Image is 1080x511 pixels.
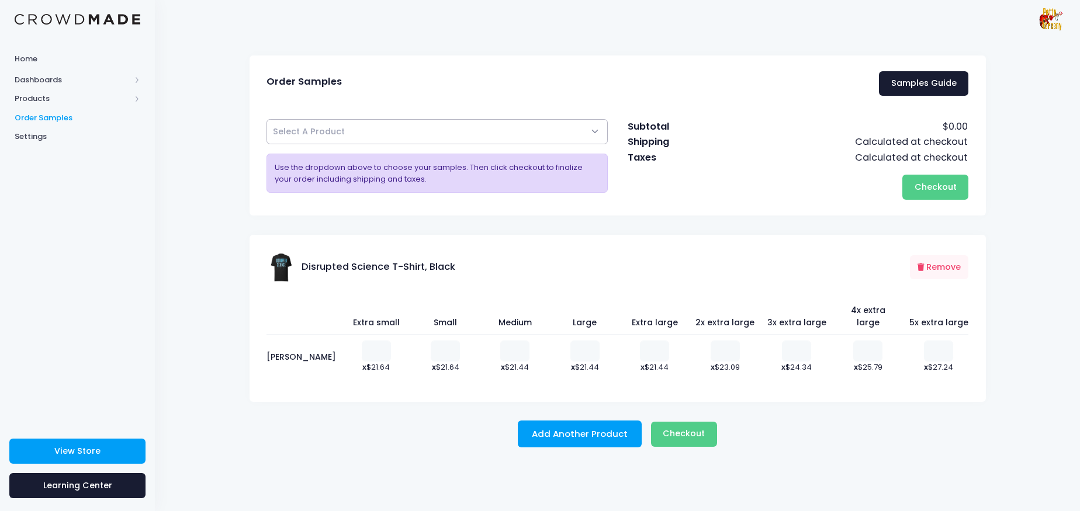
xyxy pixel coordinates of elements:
span: Order Samples [266,76,342,88]
b: x [362,361,366,373]
th: Medium [480,298,551,335]
th: 2x extra large [690,298,760,335]
div: Use the dropdown above to choose your samples. Then click checkout to finalize your order includi... [266,154,608,193]
span: $23.09 [711,361,740,373]
a: Learning Center [9,473,146,498]
button: Add Another Product [518,420,642,447]
a: View Store [9,439,146,464]
th: Large [550,298,619,335]
span: $27.24 [924,361,953,373]
a: Samples Guide [879,71,968,96]
td: Subtotal [627,119,720,134]
div: Disrupted Science T-Shirt, Black [266,252,455,283]
span: $21.64 [432,361,459,373]
span: Select A Product [266,119,608,144]
td: Taxes [627,150,720,165]
td: Calculated at checkout [720,134,968,150]
td: [PERSON_NAME] [266,335,342,379]
span: $24.34 [781,361,812,373]
th: Extra small [342,298,411,335]
td: Calculated at checkout [720,150,968,165]
span: $25.79 [854,361,882,373]
th: 4x extra large [833,298,903,335]
span: Select A Product [273,126,345,138]
span: Select A Product [273,126,345,137]
b: x [924,361,928,373]
span: Learning Center [43,479,112,491]
span: $21.44 [641,361,669,373]
span: $21.44 [501,361,529,373]
span: $21.44 [571,361,599,373]
span: Products [15,93,130,105]
button: Remove [910,255,969,279]
b: x [711,361,715,373]
b: x [501,361,505,373]
span: Dashboards [15,74,130,86]
b: x [641,361,645,373]
th: Small [411,298,480,335]
td: Shipping [627,134,720,150]
span: Order Samples [15,112,140,124]
button: Checkout [651,422,717,447]
b: x [781,361,785,373]
button: Checkout [902,175,968,200]
span: Checkout [663,427,705,439]
th: Extra large [620,298,690,335]
span: Settings [15,131,140,142]
img: User [1039,8,1062,31]
th: 3x extra large [761,298,833,335]
b: x [854,361,858,373]
span: Home [15,53,140,65]
th: 5x extra large [903,298,968,335]
td: $0.00 [720,119,968,134]
span: Checkout [915,181,957,193]
span: View Store [54,445,101,457]
b: x [571,361,575,373]
span: $21.64 [362,361,390,373]
img: Logo [15,14,140,25]
b: x [432,361,436,373]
